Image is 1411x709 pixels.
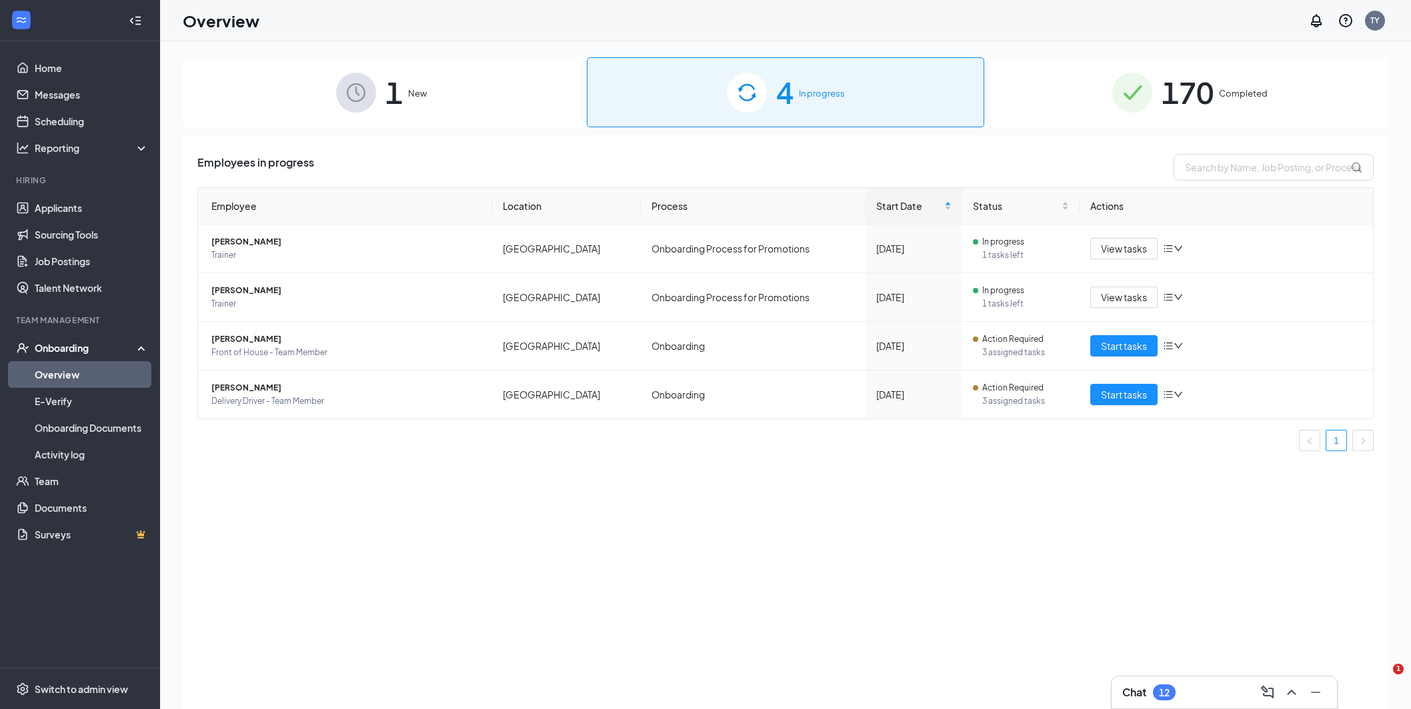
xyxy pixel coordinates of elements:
span: 1 tasks left [982,249,1068,262]
a: Talent Network [35,275,149,301]
span: 1 [385,69,403,115]
svg: Analysis [16,141,29,155]
td: Onboarding [641,322,866,370]
span: Action Required [982,333,1044,346]
div: [DATE] [876,290,952,305]
th: Status [962,188,1079,225]
td: Onboarding [641,370,866,418]
span: right [1359,437,1367,445]
a: SurveysCrown [35,521,149,548]
svg: Minimize [1308,684,1324,700]
div: Switch to admin view [35,682,128,696]
a: Activity log [35,441,149,468]
th: Process [641,188,866,225]
li: Next Page [1352,430,1374,451]
div: Hiring [16,175,146,186]
span: New [408,87,427,100]
span: bars [1163,389,1174,400]
a: Job Postings [35,248,149,275]
svg: WorkstreamLogo [15,13,28,27]
span: Start tasks [1101,387,1147,402]
div: Team Management [16,315,146,326]
span: 3 assigned tasks [982,346,1068,359]
span: View tasks [1101,241,1147,256]
th: Actions [1080,188,1374,225]
svg: Notifications [1308,13,1324,29]
div: [DATE] [876,387,952,402]
span: bars [1163,243,1174,254]
a: Applicants [35,195,149,221]
span: Start Date [876,199,942,213]
span: Front of House - Team Member [211,346,481,359]
td: Onboarding Process for Promotions [641,225,866,273]
td: [GEOGRAPHIC_DATA] [492,225,641,273]
input: Search by Name, Job Posting, or Process [1174,154,1374,181]
span: Action Required [982,381,1044,394]
span: Status [973,199,1058,213]
a: Onboarding Documents [35,414,149,441]
span: down [1174,341,1183,351]
a: Sourcing Tools [35,221,149,248]
a: Home [35,55,149,81]
span: down [1174,390,1183,399]
div: [DATE] [876,241,952,256]
span: Employees in progress [197,154,314,181]
a: 1 [1326,430,1346,450]
svg: ComposeMessage [1260,684,1276,700]
th: Employee [198,188,492,225]
span: 1 tasks left [982,297,1068,311]
svg: UserCheck [16,341,29,354]
h3: Chat [1122,685,1146,700]
span: Trainer [211,249,481,262]
svg: Settings [16,682,29,696]
div: Onboarding [35,341,137,354]
th: Location [492,188,641,225]
span: Delivery Driver - Team Member [211,394,481,408]
button: right [1352,430,1374,451]
span: 3 assigned tasks [982,394,1068,408]
td: [GEOGRAPHIC_DATA] [492,322,641,370]
td: [GEOGRAPHIC_DATA] [492,273,641,322]
span: 170 [1162,69,1214,115]
a: Messages [35,81,149,108]
button: ComposeMessage [1257,682,1278,703]
span: [PERSON_NAME] [211,284,481,297]
div: Reporting [35,141,149,155]
span: Start tasks [1101,339,1147,353]
h1: Overview [183,9,259,32]
button: Start tasks [1090,335,1158,356]
span: 4 [776,69,794,115]
li: Previous Page [1299,430,1320,451]
span: In progress [982,284,1024,297]
span: Completed [1219,87,1268,100]
div: 12 [1159,687,1170,698]
a: Documents [35,494,149,521]
span: bars [1163,341,1174,351]
div: TY [1370,15,1380,26]
button: Minimize [1305,682,1326,703]
a: Scheduling [35,108,149,135]
span: down [1174,293,1183,302]
span: In progress [982,235,1024,249]
a: Team [35,468,149,494]
svg: Collapse [129,14,142,27]
span: down [1174,244,1183,253]
button: ChevronUp [1281,682,1302,703]
td: [GEOGRAPHIC_DATA] [492,370,641,418]
a: Overview [35,361,149,388]
svg: ChevronUp [1284,684,1300,700]
span: In progress [799,87,845,100]
button: left [1299,430,1320,451]
button: Start tasks [1090,384,1158,405]
span: bars [1163,292,1174,303]
span: [PERSON_NAME] [211,381,481,394]
svg: QuestionInfo [1338,13,1354,29]
div: [DATE] [876,339,952,353]
span: [PERSON_NAME] [211,333,481,346]
span: Trainer [211,297,481,311]
button: View tasks [1090,287,1158,308]
span: 1 [1393,664,1404,674]
span: View tasks [1101,290,1147,305]
span: [PERSON_NAME] [211,235,481,249]
button: View tasks [1090,238,1158,259]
